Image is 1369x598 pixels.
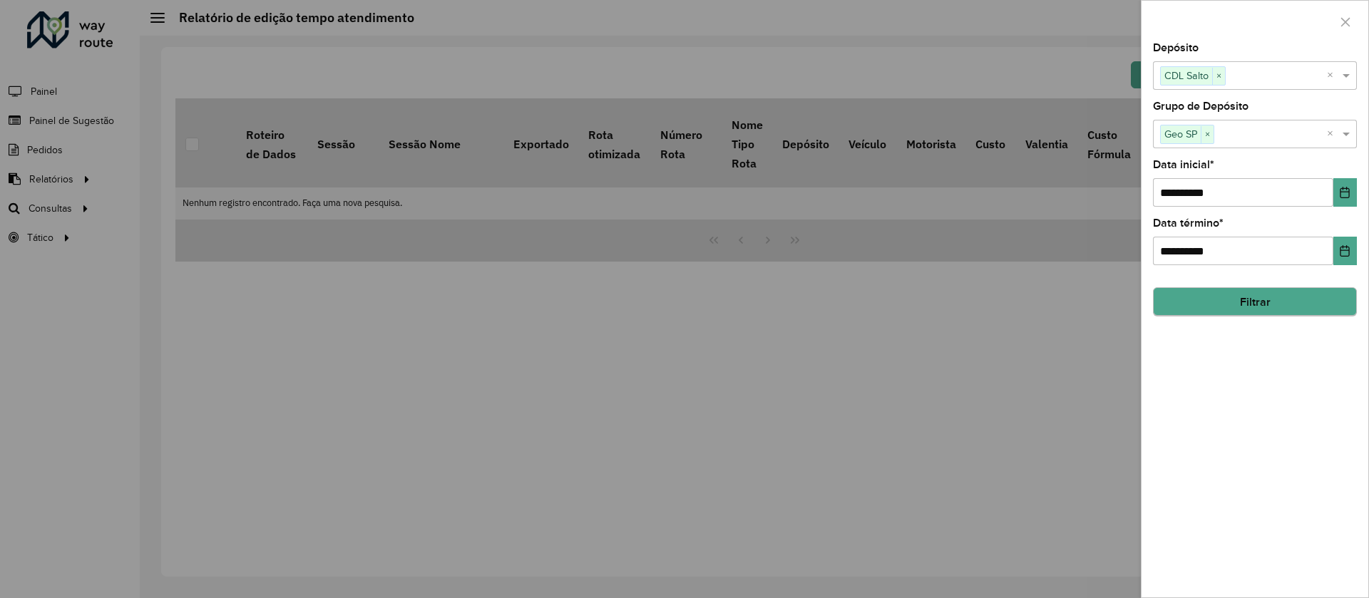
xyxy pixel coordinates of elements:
font: Filtrar [1240,296,1271,308]
button: Filtrar [1153,287,1357,316]
span: Clear all [1327,67,1339,84]
span: × [1212,68,1225,85]
button: Escolha a data [1333,237,1357,265]
font: Data término [1153,217,1219,229]
span: Clear all [1327,125,1339,143]
font: Data inicial [1153,158,1210,170]
font: Grupo de Depósito [1153,100,1248,112]
font: Depósito [1153,41,1199,53]
span: × [1201,126,1214,143]
span: Geo SP [1161,125,1201,143]
button: Escolha a data [1333,178,1357,207]
span: CDL Salto [1161,67,1212,84]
